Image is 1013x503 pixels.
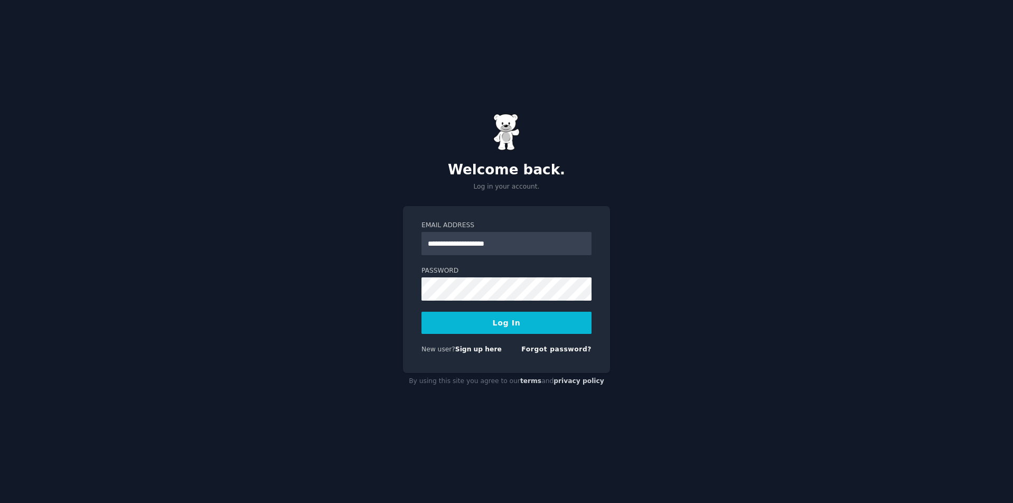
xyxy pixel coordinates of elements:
[554,377,604,385] a: privacy policy
[521,346,592,353] a: Forgot password?
[455,346,502,353] a: Sign up here
[403,162,610,179] h2: Welcome back.
[520,377,541,385] a: terms
[421,266,592,276] label: Password
[421,221,592,230] label: Email Address
[403,182,610,192] p: Log in your account.
[421,312,592,334] button: Log In
[421,346,455,353] span: New user?
[493,114,520,151] img: Gummy Bear
[403,373,610,390] div: By using this site you agree to our and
